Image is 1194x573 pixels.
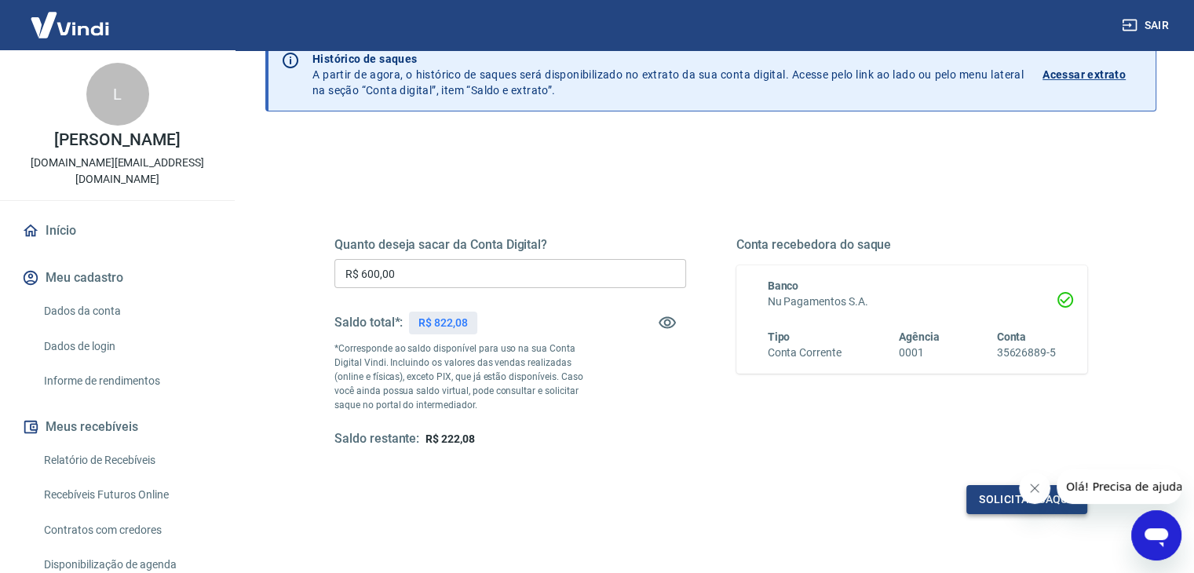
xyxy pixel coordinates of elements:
[86,63,149,126] div: L
[996,345,1056,361] h6: 35626889-5
[768,330,791,343] span: Tipo
[1057,469,1181,504] iframe: Mensagem da empresa
[38,514,216,546] a: Contratos com credores
[768,294,1057,310] h6: Nu Pagamentos S.A.
[425,432,475,445] span: R$ 222,08
[312,51,1024,98] p: A partir de agora, o histórico de saques será disponibilizado no extrato da sua conta digital. Ac...
[334,237,686,253] h5: Quanto deseja sacar da Conta Digital?
[1119,11,1175,40] button: Sair
[418,315,468,331] p: R$ 822,08
[38,444,216,476] a: Relatório de Recebíveis
[38,330,216,363] a: Dados de login
[38,365,216,397] a: Informe de rendimentos
[1042,67,1126,82] p: Acessar extrato
[38,479,216,511] a: Recebíveis Futuros Online
[334,315,403,330] h5: Saldo total*:
[19,261,216,295] button: Meu cadastro
[899,345,940,361] h6: 0001
[9,11,132,24] span: Olá! Precisa de ajuda?
[334,341,598,412] p: *Corresponde ao saldo disponível para uso na sua Conta Digital Vindi. Incluindo os valores das ve...
[54,132,180,148] p: [PERSON_NAME]
[19,214,216,248] a: Início
[1131,510,1181,560] iframe: Botão para abrir a janela de mensagens
[334,431,419,447] h5: Saldo restante:
[899,330,940,343] span: Agência
[13,155,222,188] p: [DOMAIN_NAME][EMAIL_ADDRESS][DOMAIN_NAME]
[966,485,1087,514] button: Solicitar saque
[312,51,1024,67] p: Histórico de saques
[768,279,799,292] span: Banco
[19,410,216,444] button: Meus recebíveis
[996,330,1026,343] span: Conta
[768,345,842,361] h6: Conta Corrente
[1042,51,1143,98] a: Acessar extrato
[1019,473,1050,504] iframe: Fechar mensagem
[736,237,1088,253] h5: Conta recebedora do saque
[38,295,216,327] a: Dados da conta
[19,1,121,49] img: Vindi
